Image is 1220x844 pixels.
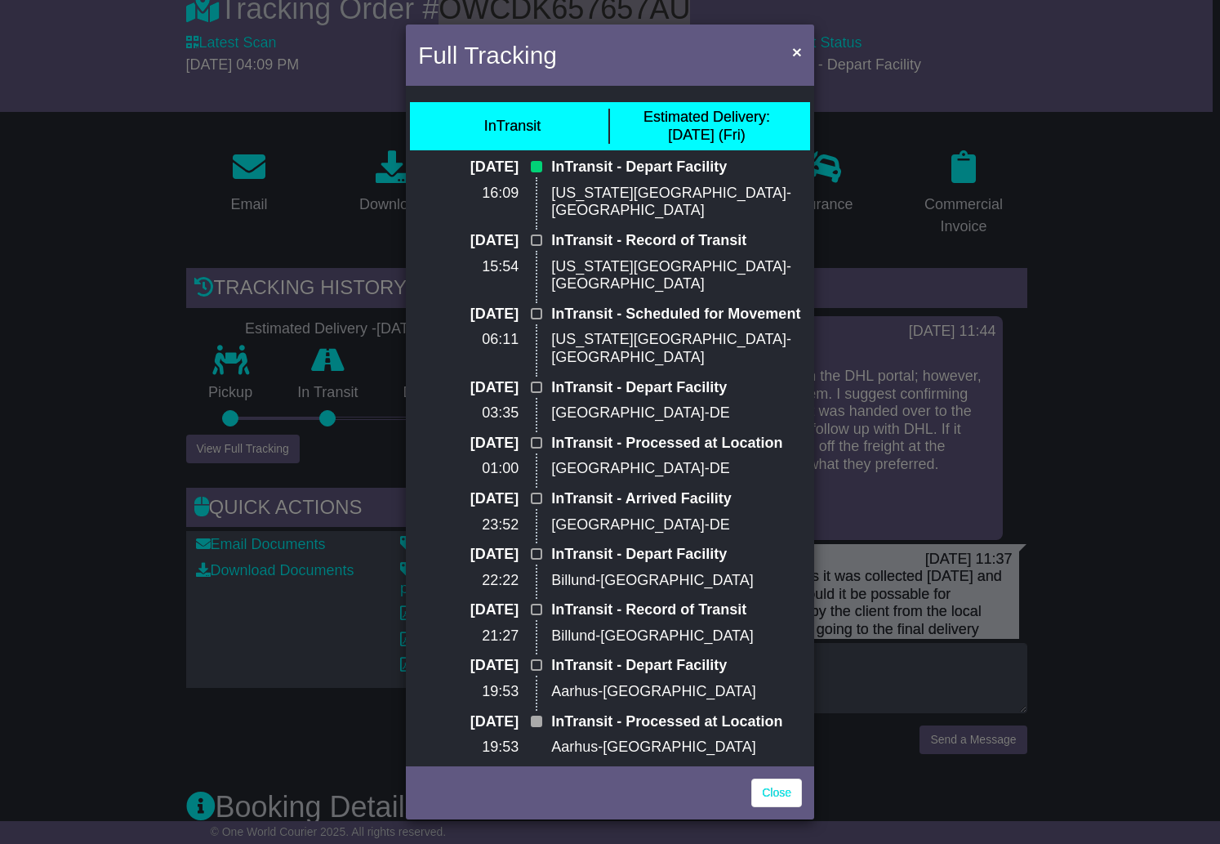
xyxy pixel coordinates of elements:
[418,306,519,324] p: [DATE]
[551,657,802,675] p: InTransit - Depart Facility
[484,118,541,136] div: InTransit
[551,232,802,250] p: InTransit - Record of Transit
[418,331,519,349] p: 06:11
[792,42,802,61] span: ×
[551,435,802,453] p: InTransit - Processed at Location
[418,232,519,250] p: [DATE]
[784,35,810,69] button: Close
[551,516,802,534] p: [GEOGRAPHIC_DATA]-DE
[551,159,802,176] p: InTransit - Depart Facility
[551,460,802,478] p: [GEOGRAPHIC_DATA]-DE
[551,713,802,731] p: InTransit - Processed at Location
[643,109,770,125] span: Estimated Delivery:
[418,657,519,675] p: [DATE]
[643,109,770,144] div: [DATE] (Fri)
[418,627,519,645] p: 21:27
[418,572,519,590] p: 22:22
[551,546,802,564] p: InTransit - Depart Facility
[551,683,802,701] p: Aarhus-[GEOGRAPHIC_DATA]
[551,627,802,645] p: Billund-[GEOGRAPHIC_DATA]
[418,379,519,397] p: [DATE]
[418,713,519,731] p: [DATE]
[418,460,519,478] p: 01:00
[551,379,802,397] p: InTransit - Depart Facility
[551,572,802,590] p: Billund-[GEOGRAPHIC_DATA]
[418,185,519,203] p: 16:09
[551,258,802,293] p: [US_STATE][GEOGRAPHIC_DATA]-[GEOGRAPHIC_DATA]
[418,490,519,508] p: [DATE]
[418,37,557,74] h4: Full Tracking
[418,739,519,757] p: 19:53
[418,435,519,453] p: [DATE]
[551,404,802,422] p: [GEOGRAPHIC_DATA]-DE
[418,404,519,422] p: 03:35
[418,159,519,176] p: [DATE]
[551,739,802,757] p: Aarhus-[GEOGRAPHIC_DATA]
[751,779,802,807] a: Close
[418,683,519,701] p: 19:53
[551,185,802,220] p: [US_STATE][GEOGRAPHIC_DATA]-[GEOGRAPHIC_DATA]
[551,490,802,508] p: InTransit - Arrived Facility
[551,601,802,619] p: InTransit - Record of Transit
[418,258,519,276] p: 15:54
[551,306,802,324] p: InTransit - Scheduled for Movement
[418,516,519,534] p: 23:52
[418,546,519,564] p: [DATE]
[551,331,802,366] p: [US_STATE][GEOGRAPHIC_DATA]-[GEOGRAPHIC_DATA]
[418,601,519,619] p: [DATE]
